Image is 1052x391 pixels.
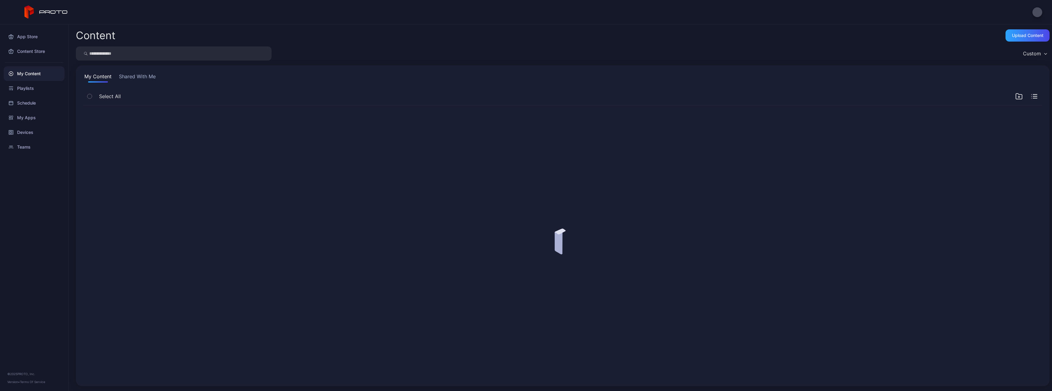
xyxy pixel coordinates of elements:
div: © 2025 PROTO, Inc. [7,371,61,376]
a: Playlists [4,81,65,96]
button: My Content [83,73,113,83]
button: Shared With Me [118,73,157,83]
button: Upload Content [1006,29,1050,42]
span: Version • [7,380,20,384]
span: Select All [99,93,121,100]
a: My Apps [4,110,65,125]
div: Custom [1023,50,1041,57]
a: Content Store [4,44,65,59]
a: Devices [4,125,65,140]
div: Content [76,30,115,41]
a: Teams [4,140,65,154]
a: My Content [4,66,65,81]
a: Schedule [4,96,65,110]
a: Terms Of Service [20,380,45,384]
div: Upload Content [1012,33,1043,38]
button: Custom [1020,46,1050,61]
a: App Store [4,29,65,44]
